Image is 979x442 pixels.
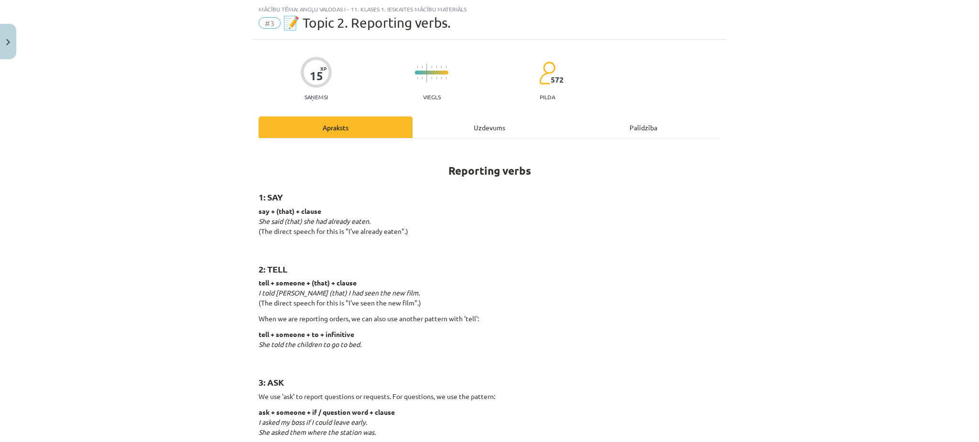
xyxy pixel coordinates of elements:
p: pilda [540,94,555,100]
img: icon-short-line-57e1e144782c952c97e751825c79c345078a6d821885a25fce030b3d8c18986b.svg [446,66,446,68]
img: icon-short-line-57e1e144782c952c97e751825c79c345078a6d821885a25fce030b3d8c18986b.svg [436,77,437,79]
em: I told [PERSON_NAME] (that) I had seen the new film. [259,288,420,297]
span: 📝 Topic 2. Reporting verbs. [283,15,451,31]
strong: 3: ASK [259,377,284,388]
p: We use 'ask' to report questions or requests. For questions, we use the pattern: [259,391,720,401]
img: icon-short-line-57e1e144782c952c97e751825c79c345078a6d821885a25fce030b3d8c18986b.svg [417,77,418,79]
div: Palīdzība [566,116,720,138]
strong: 1: SAY [259,191,283,202]
img: icon-short-line-57e1e144782c952c97e751825c79c345078a6d821885a25fce030b3d8c18986b.svg [417,66,418,68]
img: icon-short-line-57e1e144782c952c97e751825c79c345078a6d821885a25fce030b3d8c18986b.svg [422,66,423,68]
strong: Reporting verbs [448,164,531,178]
p: When we are reporting orders, we can also use another pattern with 'tell': [259,314,720,324]
em: She asked them where the station was. [259,428,376,436]
strong: say + (that) + clause [259,207,321,215]
span: #3 [259,17,281,29]
div: Mācību tēma: Angļu valodas i - 11. klases 1. ieskaites mācību materiāls [259,6,720,12]
strong: 2: TELL [259,263,287,274]
span: 572 [551,75,564,84]
img: icon-short-line-57e1e144782c952c97e751825c79c345078a6d821885a25fce030b3d8c18986b.svg [422,77,423,79]
p: Viegls [423,94,441,100]
img: icon-long-line-d9ea69661e0d244f92f715978eff75569469978d946b2353a9bb055b3ed8787d.svg [426,63,427,82]
strong: tell + someone + to + infinitive [259,330,354,338]
img: icon-short-line-57e1e144782c952c97e751825c79c345078a6d821885a25fce030b3d8c18986b.svg [436,66,437,68]
div: Apraksts [259,116,413,138]
img: students-c634bb4e5e11cddfef0936a35e636f08e4e9abd3cc4e673bd6f9a4125e45ecb1.svg [539,61,555,85]
p: (The direct speech for this is "I've already eaten".) [259,206,720,246]
strong: tell + someone + (that) + clause [259,278,357,287]
strong: ask + someone + if / question word + clause [259,408,395,416]
div: 15 [310,69,323,83]
p: (The direct speech for this is "I've seen the new film".) [259,278,720,308]
img: icon-short-line-57e1e144782c952c97e751825c79c345078a6d821885a25fce030b3d8c18986b.svg [431,66,432,68]
img: icon-close-lesson-0947bae3869378f0d4975bcd49f059093ad1ed9edebbc8119c70593378902aed.svg [6,39,10,45]
em: I asked my boss if I could leave early. [259,418,367,426]
p: Saņemsi [301,94,332,100]
img: icon-short-line-57e1e144782c952c97e751825c79c345078a6d821885a25fce030b3d8c18986b.svg [446,77,446,79]
div: Uzdevums [413,116,566,138]
span: XP [320,66,326,71]
em: She said (that) she had already eaten. [259,217,370,225]
em: She told the children to go to bed. [259,340,361,348]
img: icon-short-line-57e1e144782c952c97e751825c79c345078a6d821885a25fce030b3d8c18986b.svg [431,77,432,79]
